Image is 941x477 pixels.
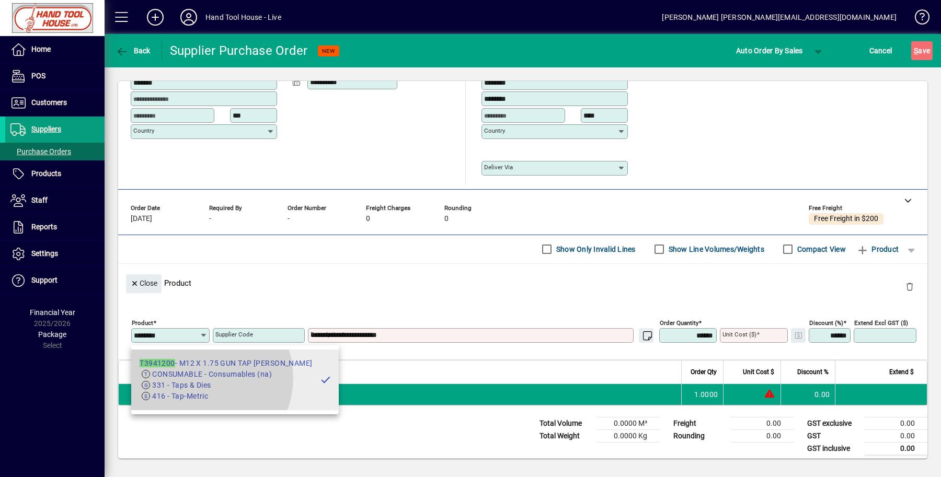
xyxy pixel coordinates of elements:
span: POS [31,72,45,80]
td: 0.00 [865,417,927,429]
button: Save [911,41,933,60]
span: Suppliers [31,125,61,133]
a: Products [5,161,105,187]
span: - [288,215,290,223]
mat-label: Extend excl GST ($) [854,319,908,326]
mat-label: Country [484,127,505,134]
span: Auto Order By Sales [736,42,803,59]
span: Settings [31,249,58,258]
div: Hand Tool House - Live [205,9,281,26]
mat-label: Order Quantity [660,319,698,326]
span: ave [914,42,930,59]
button: Delete [897,274,922,299]
mat-label: Unit Cost ($) [722,331,756,338]
button: Add [139,8,172,27]
span: Discount % [797,366,829,378]
td: 0.00 [781,384,835,405]
app-page-header-button: Close [123,278,164,288]
td: 0.00 [865,442,927,455]
td: Total Weight [534,429,597,442]
span: Description [254,366,286,378]
label: Show Line Volumes/Weights [667,244,764,254]
span: Supplier Code [162,366,201,378]
app-page-header-button: Delete [897,282,922,291]
mat-label: Country [133,127,154,134]
a: Staff [5,188,105,214]
span: S [914,46,918,55]
td: Total Volume [534,417,597,429]
span: 0 [366,215,370,223]
span: Cancel [869,42,892,59]
td: Freight [668,417,731,429]
td: GST [802,429,865,442]
label: Show Only Invalid Lines [554,244,636,254]
span: Item [132,366,144,378]
td: 0.00 [731,429,794,442]
a: Reports [5,214,105,240]
td: GST inclusive [802,442,865,455]
label: Compact View [795,244,846,254]
a: Purchase Orders [5,143,105,160]
span: Products [31,169,61,178]
span: Extend $ [889,366,914,378]
span: Support [31,276,58,284]
td: 0.00 [731,417,794,429]
span: Close [130,275,157,292]
button: Profile [172,8,205,27]
span: [DATE] [131,215,152,223]
a: Customers [5,90,105,116]
span: NEW [322,48,335,54]
div: Supplier Purchase Order [170,42,308,59]
td: Rounding [668,429,731,442]
span: Package [38,330,66,339]
a: Knowledge Base [907,2,928,36]
td: 0.0000 M³ [597,417,660,429]
td: 0.0000 Kg [597,429,660,442]
a: Settings [5,241,105,267]
mat-label: Supplier Code [215,331,253,338]
span: Back [116,46,151,55]
span: Customers [31,98,67,107]
button: Auto Order By Sales [731,41,808,60]
span: Reports [31,223,57,231]
a: Support [5,267,105,294]
span: Staff [31,196,48,204]
a: Home [5,37,105,63]
span: Order Qty [691,366,717,378]
a: POS [5,63,105,89]
span: - [209,215,211,223]
span: Home [31,45,51,53]
span: 0 [444,215,449,223]
mat-label: Deliver via [484,164,513,171]
mat-label: Description [311,331,341,338]
span: Purchase Orders [10,147,71,156]
span: Financial Year [30,308,75,317]
td: 0.00 [865,429,927,442]
button: Cancel [867,41,895,60]
div: [PERSON_NAME] [PERSON_NAME][EMAIL_ADDRESS][DOMAIN_NAME] [662,9,897,26]
mat-label: Product [132,319,153,326]
span: Unit Cost $ [743,366,774,378]
td: GST exclusive [802,417,865,429]
app-page-header-button: Back [105,41,162,60]
button: Back [113,41,153,60]
div: Product [118,264,927,302]
td: 1.0000 [681,384,723,405]
span: Free Freight in $200 [814,215,878,223]
button: Close [126,274,162,293]
mat-label: Discount (%) [809,319,843,326]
